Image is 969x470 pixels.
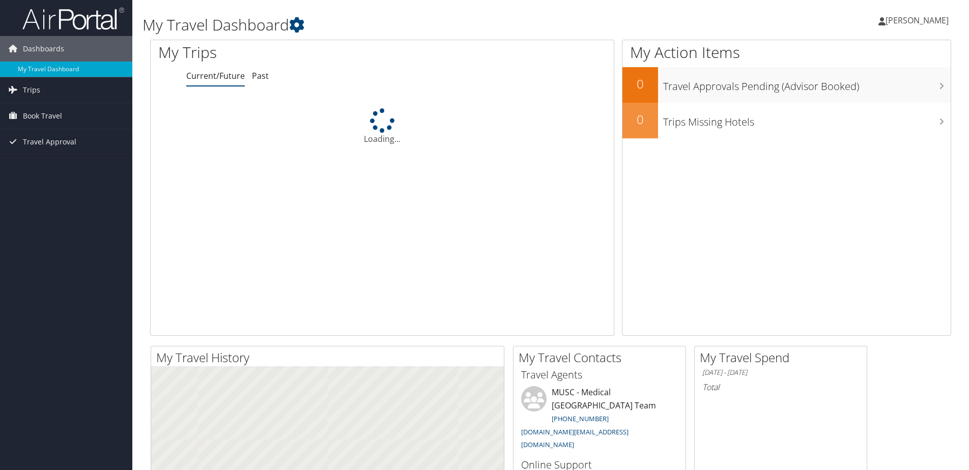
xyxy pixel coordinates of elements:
[521,368,678,382] h3: Travel Agents
[622,42,951,63] h1: My Action Items
[663,74,951,94] h3: Travel Approvals Pending (Advisor Booked)
[700,349,867,366] h2: My Travel Spend
[663,110,951,129] h3: Trips Missing Hotels
[158,42,413,63] h1: My Trips
[22,7,124,31] img: airportal-logo.png
[156,349,504,366] h2: My Travel History
[23,129,76,155] span: Travel Approval
[702,381,859,393] h6: Total
[252,70,269,81] a: Past
[878,5,959,36] a: [PERSON_NAME]
[702,368,859,377] h6: [DATE] - [DATE]
[23,77,40,103] span: Trips
[886,15,949,26] span: [PERSON_NAME]
[622,103,951,138] a: 0Trips Missing Hotels
[519,349,686,366] h2: My Travel Contacts
[142,14,687,36] h1: My Travel Dashboard
[521,427,629,450] a: [DOMAIN_NAME][EMAIL_ADDRESS][DOMAIN_NAME]
[552,414,609,423] a: [PHONE_NUMBER]
[622,67,951,103] a: 0Travel Approvals Pending (Advisor Booked)
[622,75,658,93] h2: 0
[516,386,683,454] li: MUSC - Medical [GEOGRAPHIC_DATA] Team
[23,103,62,129] span: Book Travel
[23,36,64,62] span: Dashboards
[151,108,614,145] div: Loading...
[186,70,245,81] a: Current/Future
[622,111,658,128] h2: 0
